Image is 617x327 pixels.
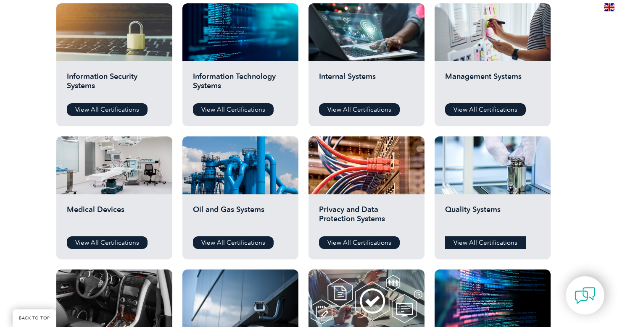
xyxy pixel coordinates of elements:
a: BACK TO TOP [13,309,56,327]
a: View All Certifications [319,236,400,249]
h2: Privacy and Data Protection Systems [319,205,414,230]
h2: Information Security Systems [67,72,162,97]
h2: Management Systems [445,72,540,97]
h2: Quality Systems [445,205,540,230]
a: View All Certifications [193,103,274,116]
h2: Internal Systems [319,72,414,97]
a: View All Certifications [319,103,400,116]
a: View All Certifications [193,236,274,249]
h2: Medical Devices [67,205,162,230]
img: contact-chat.png [575,285,596,306]
img: en [604,3,614,11]
a: View All Certifications [67,103,148,116]
h2: Information Technology Systems [193,72,288,97]
a: View All Certifications [67,236,148,249]
a: View All Certifications [445,236,526,249]
a: View All Certifications [445,103,526,116]
h2: Oil and Gas Systems [193,205,288,230]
